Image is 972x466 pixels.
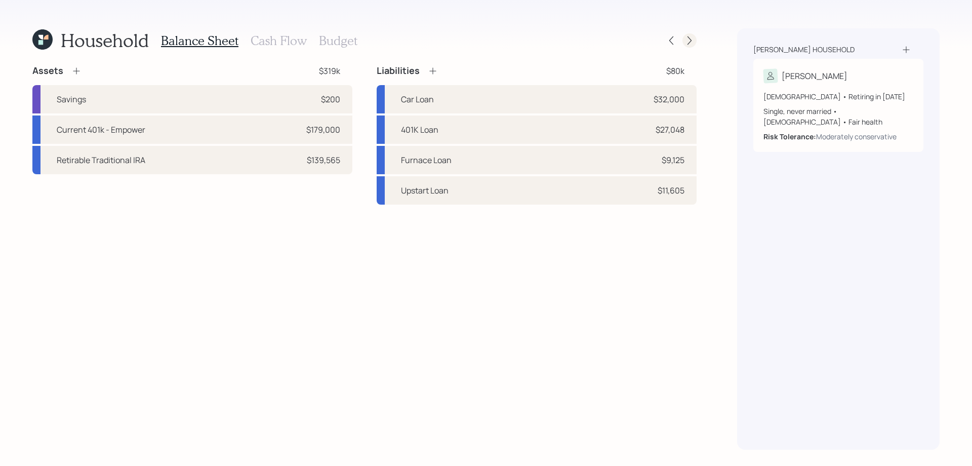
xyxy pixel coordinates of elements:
[401,154,452,166] div: Furnace Loan
[666,65,684,77] div: $80k
[161,33,238,48] h3: Balance Sheet
[816,131,897,142] div: Moderately conservative
[57,124,145,136] div: Current 401k - Empower
[782,70,847,82] div: [PERSON_NAME]
[319,65,340,77] div: $319k
[662,154,684,166] div: $9,125
[401,93,434,105] div: Car Loan
[57,154,145,166] div: Retirable Traditional IRA
[658,184,684,197] div: $11,605
[654,93,684,105] div: $32,000
[401,124,438,136] div: 401K Loan
[319,33,357,48] h3: Budget
[57,93,86,105] div: Savings
[656,124,684,136] div: $27,048
[763,132,816,141] b: Risk Tolerance:
[763,106,913,127] div: Single, never married • [DEMOGRAPHIC_DATA] • Fair health
[251,33,307,48] h3: Cash Flow
[753,45,855,55] div: [PERSON_NAME] household
[306,124,340,136] div: $179,000
[321,93,340,105] div: $200
[763,91,913,102] div: [DEMOGRAPHIC_DATA] • Retiring in [DATE]
[401,184,449,197] div: Upstart Loan
[32,65,63,76] h4: Assets
[377,65,420,76] h4: Liabilities
[61,29,149,51] h1: Household
[307,154,340,166] div: $139,565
